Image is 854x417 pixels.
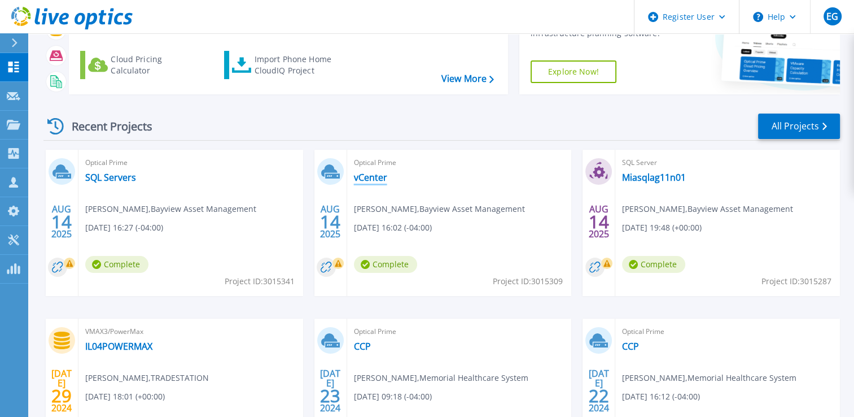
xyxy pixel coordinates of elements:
[354,157,565,169] span: Optical Prime
[589,217,609,227] span: 14
[354,172,387,183] a: vCenter
[85,172,136,183] a: SQL Servers
[622,325,833,338] span: Optical Prime
[622,390,700,403] span: [DATE] 16:12 (-04:00)
[85,372,209,384] span: [PERSON_NAME] , TRADESTATION
[320,391,340,401] span: 23
[225,275,295,288] span: Project ID: 3015341
[826,12,838,21] span: EG
[588,201,610,242] div: AUG 2025
[622,172,686,183] a: Miasqlag11n01
[111,54,201,76] div: Cloud Pricing Calculator
[85,341,152,352] a: IL04POWERMAX
[85,203,256,215] span: [PERSON_NAME] , Bayview Asset Management
[354,372,528,384] span: [PERSON_NAME] , Memorial Healthcare System
[51,201,72,242] div: AUG 2025
[319,370,341,411] div: [DATE] 2024
[354,221,432,234] span: [DATE] 16:02 (-04:00)
[622,157,833,169] span: SQL Server
[354,256,417,273] span: Complete
[80,51,206,79] a: Cloud Pricing Calculator
[320,217,340,227] span: 14
[85,325,296,338] span: VMAX3/PowerMax
[493,275,563,288] span: Project ID: 3015309
[51,217,72,227] span: 14
[622,341,639,352] a: CCP
[622,256,685,273] span: Complete
[85,221,163,234] span: [DATE] 16:27 (-04:00)
[354,390,432,403] span: [DATE] 09:18 (-04:00)
[622,203,793,215] span: [PERSON_NAME] , Bayview Asset Management
[85,157,296,169] span: Optical Prime
[85,390,165,403] span: [DATE] 18:01 (+00:00)
[354,325,565,338] span: Optical Prime
[354,203,525,215] span: [PERSON_NAME] , Bayview Asset Management
[85,256,148,273] span: Complete
[758,114,840,139] a: All Projects
[441,73,494,84] a: View More
[43,112,168,140] div: Recent Projects
[319,201,341,242] div: AUG 2025
[622,221,702,234] span: [DATE] 19:48 (+00:00)
[761,275,831,288] span: Project ID: 3015287
[254,54,342,76] div: Import Phone Home CloudIQ Project
[51,391,72,401] span: 29
[354,341,371,352] a: CCP
[589,391,609,401] span: 22
[531,60,616,83] a: Explore Now!
[622,372,796,384] span: [PERSON_NAME] , Memorial Healthcare System
[51,370,72,411] div: [DATE] 2024
[588,370,610,411] div: [DATE] 2024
